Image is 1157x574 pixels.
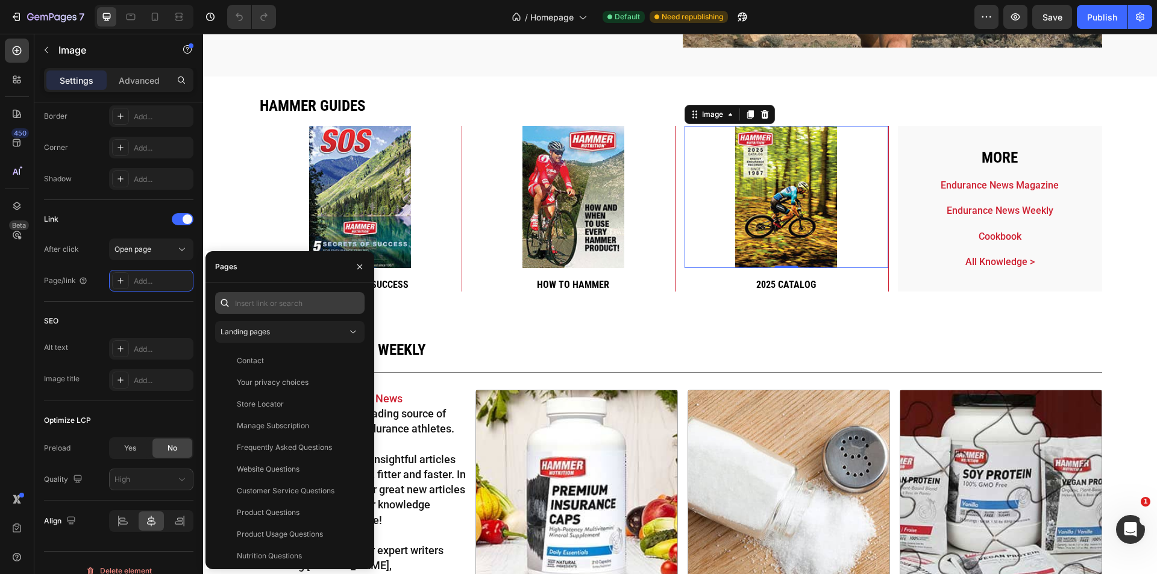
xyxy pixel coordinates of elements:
[1116,515,1145,544] iframe: Intercom live chat
[44,472,85,488] div: Quality
[237,529,323,540] div: Product Usage Questions
[134,174,190,185] div: Add...
[662,11,723,22] span: Need republishing
[215,321,365,343] button: Landing pages
[1032,5,1072,29] button: Save
[237,420,309,431] div: Manage Subscription
[58,43,161,57] p: Image
[57,358,199,386] a: Endurance News Magazine
[319,92,421,234] img: PUM-home_050825.jpg
[530,11,574,23] span: Homepage
[497,75,522,86] div: Image
[615,11,640,22] span: Default
[1087,11,1117,23] div: Publish
[57,509,263,570] p: Articles authored by our expert writers including [PERSON_NAME], [PERSON_NAME], & [PERSON_NAME] F...
[44,443,71,454] div: Preload
[738,146,856,157] a: Endurance News Magazine
[5,5,90,29] button: 7
[124,443,136,454] span: Yes
[273,357,474,558] img: Alt image
[57,418,263,494] p: Every issue is rich with insightful articles to help you be healthier, fitter and faster. In betw...
[134,344,190,355] div: Add...
[1077,5,1127,29] button: Publish
[44,316,58,326] div: SEO
[227,5,276,29] div: Undo/Redo
[44,214,58,225] div: Link
[44,342,68,353] div: Alt text
[744,171,850,182] a: Endurance News Weekly
[237,551,302,561] div: Nutrition Questions
[532,92,634,234] img: 2025-catalog-home_050825.jpg
[525,11,528,23] span: /
[55,306,899,326] h2: Endurance news weekly
[237,442,332,453] div: Frequently Asked Questions
[1141,497,1150,507] span: 1
[485,357,686,558] img: Alt image
[44,111,67,122] div: Border
[237,464,299,475] div: Website Questions
[736,114,857,134] h2: More
[762,222,832,234] a: All Knowledge >
[203,34,1157,574] iframe: Design area
[221,327,270,336] span: Landing pages
[109,239,193,260] button: Open page
[114,245,151,254] span: Open page
[334,245,406,257] a: How to hammer
[697,357,898,558] img: Alt image
[79,10,84,24] p: 7
[44,173,72,184] div: Shadow
[776,197,818,208] a: Cookbook
[237,399,284,410] div: Store Locator
[44,373,80,384] div: Image title
[215,261,237,272] div: Pages
[134,111,190,122] div: Add...
[237,507,299,518] div: Product Questions
[44,275,88,286] div: Page/link
[9,220,29,230] div: Beta
[1043,12,1062,22] span: Save
[237,355,264,366] div: Contact
[119,74,160,87] p: Advanced
[57,357,263,403] p: Since [DATE] has been a leading source of vital information for endurance athletes.
[60,74,93,87] p: Settings
[168,443,177,454] span: No
[215,292,365,314] input: Insert link or search
[134,276,190,287] div: Add...
[44,244,79,255] div: After click
[44,142,68,153] div: Corner
[11,128,29,138] div: 450
[134,143,190,154] div: Add...
[134,375,190,386] div: Add...
[237,377,309,388] div: Your privacy choices
[481,244,685,258] h2: 2025 catalog
[44,415,91,426] div: Optimize LCP
[237,485,334,496] div: Customer Service Questions
[44,513,78,529] div: Align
